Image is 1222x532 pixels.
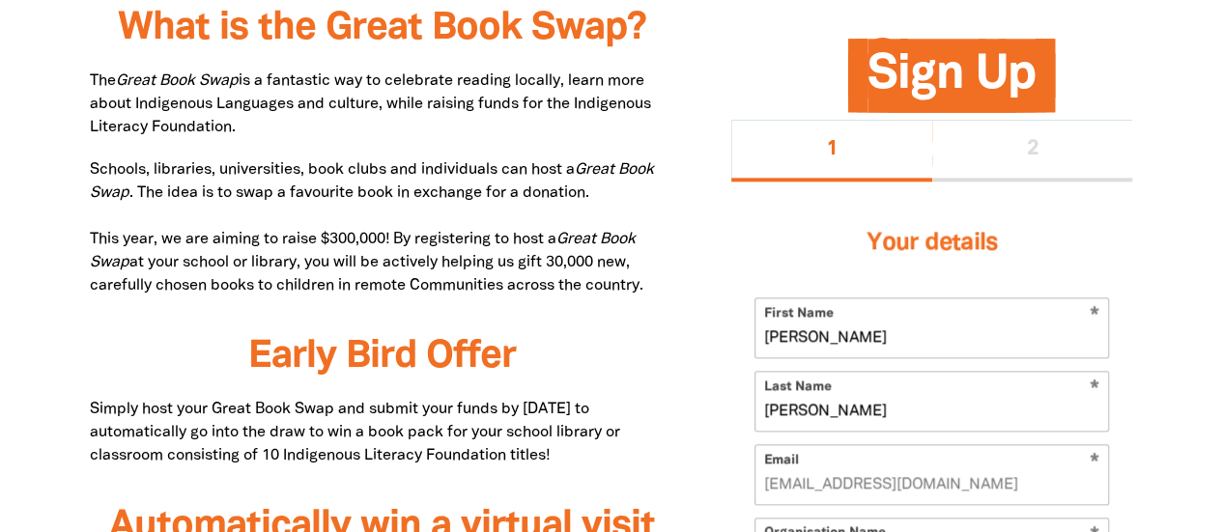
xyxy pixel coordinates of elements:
em: Great Book Swap [90,163,654,200]
button: Stage 1 [731,120,932,182]
p: Schools, libraries, universities, book clubs and individuals can host a . The idea is to swap a f... [90,158,674,297]
em: Great Book Swap [90,233,636,269]
h3: Your details [754,205,1109,282]
p: Simply host your Great Book Swap and submit your funds by [DATE] to automatically go into the dra... [90,398,674,467]
span: Early Bird Offer [247,339,515,375]
em: Great Book Swap [116,74,239,88]
span: What is the Great Book Swap? [117,11,645,46]
span: Sign Up [867,53,1036,112]
p: The is a fantastic way to celebrate reading locally, learn more about Indigenous Languages and cu... [90,70,674,139]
